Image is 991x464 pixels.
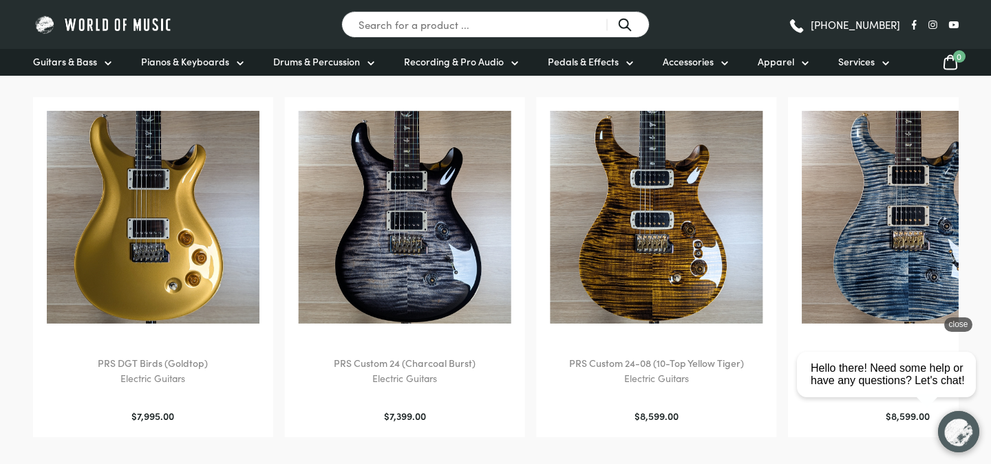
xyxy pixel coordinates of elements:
h2: PRS Custom 24 (Charcoal Burst) [298,357,511,370]
span: Drums & Percussion [273,54,360,69]
span: Pedals & Effects [548,54,619,69]
span: Services [838,54,875,69]
span: Accessories [663,54,714,69]
bdi: 8,599.00 [635,409,679,423]
span: Guitars & Bass [33,54,97,69]
span: Apparel [758,54,794,69]
h2: PRS Custom 24-08 (10-Top Yellow Tiger) [550,357,763,370]
iframe: Chat with our support team [791,313,991,464]
span: Pianos & Keyboards [141,54,229,69]
a: PRS DGT Birds (Goldtop)Electric Guitars $7,995.00 [46,111,259,423]
p: Electric Guitars [46,370,259,386]
span: [PHONE_NUMBER] [811,19,900,30]
img: World of Music [33,14,174,35]
img: PRS Custom 24 Charcoal Burst Electric Guitar [298,111,511,324]
p: Electric Guitars [298,370,511,386]
p: Electric Guitars [550,370,763,386]
img: PRS DGT Goldtop Electric Guitar Birds [46,111,259,324]
a: [PHONE_NUMBER] [788,14,900,35]
h2: PRS DGT Birds (Goldtop) [46,357,259,370]
input: Search for a product ... [341,11,650,38]
bdi: 7,995.00 [131,409,174,423]
span: $ [384,409,390,423]
span: 0 [953,50,966,63]
span: Recording & Pro Audio [404,54,504,69]
bdi: 7,399.00 [384,409,426,423]
span: $ [635,409,640,423]
span: $ [131,409,137,423]
img: PRS Custom 24 Tiger Burst [550,111,763,324]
